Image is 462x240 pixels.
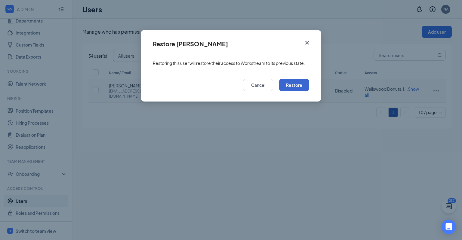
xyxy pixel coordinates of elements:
[442,220,456,234] div: Open Intercom Messenger
[243,79,273,91] button: Cancel
[299,30,321,49] button: Close
[153,41,228,47] div: Restore [PERSON_NAME]
[279,79,309,91] button: Restore
[303,39,311,46] svg: Cross
[153,60,305,66] span: Restoring this user will restore their access to Workstream to its previous state.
